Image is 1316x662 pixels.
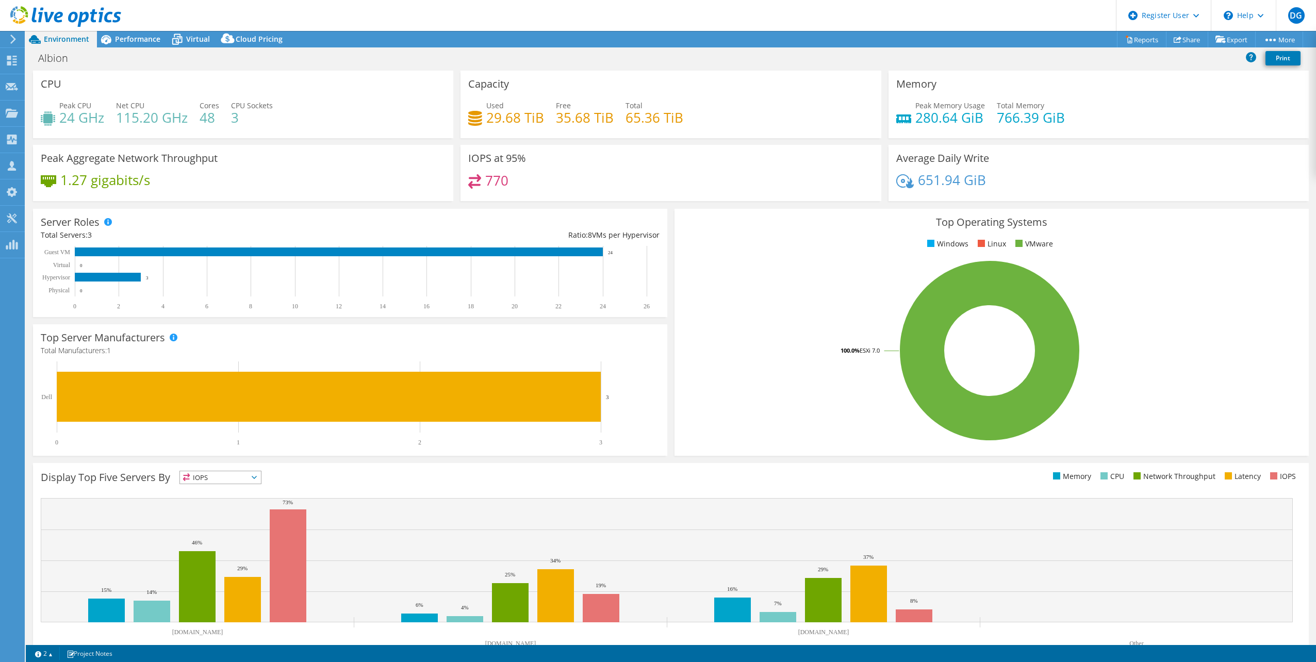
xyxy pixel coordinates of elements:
h4: 35.68 TiB [556,112,614,123]
li: CPU [1098,471,1124,482]
div: Total Servers: [41,229,350,241]
text: 19% [596,582,606,588]
tspan: ESXi 7.0 [860,346,880,354]
li: IOPS [1268,471,1296,482]
h4: 1.27 gigabits/s [60,174,150,186]
span: Peak CPU [59,101,91,110]
h4: 29.68 TiB [486,112,544,123]
text: Hypervisor [42,274,70,281]
span: 8 [588,230,592,240]
text: 46% [192,539,202,545]
text: 3 [146,275,149,280]
span: Total Memory [997,101,1044,110]
a: Share [1166,31,1208,47]
text: 4% [461,604,469,610]
text: 8% [910,598,918,604]
span: Free [556,101,571,110]
text: 14 [380,303,386,310]
text: 6% [416,602,423,608]
h3: Server Roles [41,217,100,228]
text: Guest VM [44,249,70,256]
span: Peak Memory Usage [915,101,985,110]
tspan: 100.0% [841,346,860,354]
h4: 770 [485,175,508,186]
a: 2 [28,647,60,660]
text: 18 [468,303,474,310]
h3: Peak Aggregate Network Throughput [41,153,218,164]
text: 14% [146,589,157,595]
li: Memory [1050,471,1091,482]
span: Cloud Pricing [236,34,283,44]
span: Virtual [186,34,210,44]
h3: Capacity [468,78,509,90]
li: Windows [925,238,968,250]
a: Print [1265,51,1301,65]
text: 73% [283,499,293,505]
text: Virtual [53,261,71,269]
text: 22 [555,303,562,310]
text: 0 [73,303,76,310]
text: 4 [161,303,164,310]
text: 6 [205,303,208,310]
text: 15% [101,587,111,593]
span: Net CPU [116,101,144,110]
h3: Top Server Manufacturers [41,332,165,343]
span: Performance [115,34,160,44]
li: VMware [1013,238,1053,250]
text: [DOMAIN_NAME] [172,628,223,636]
text: 26 [644,303,650,310]
h4: 48 [200,112,219,123]
span: Cores [200,101,219,110]
span: Used [486,101,504,110]
text: 0 [80,288,83,293]
h4: 280.64 GiB [915,112,985,123]
h4: 651.94 GiB [918,174,986,186]
text: Physical [48,287,70,294]
a: Export [1208,31,1256,47]
span: Environment [44,34,89,44]
a: More [1255,31,1303,47]
text: [DOMAIN_NAME] [485,640,536,647]
h4: 115.20 GHz [116,112,188,123]
li: Linux [975,238,1006,250]
svg: \n [1224,11,1233,20]
h4: Total Manufacturers: [41,345,660,356]
span: Total [626,101,643,110]
text: 0 [80,263,83,268]
text: [DOMAIN_NAME] [798,628,849,636]
text: 1 [237,439,240,446]
text: 34% [550,557,561,564]
span: CPU Sockets [231,101,273,110]
li: Latency [1222,471,1261,482]
h3: Memory [896,78,936,90]
span: 1 [107,345,111,355]
text: 3 [606,394,609,400]
text: Dell [41,393,52,401]
text: 3 [599,439,602,446]
a: Project Notes [59,647,120,660]
h4: 766.39 GiB [997,112,1065,123]
text: 16% [727,586,737,592]
h3: IOPS at 95% [468,153,526,164]
span: IOPS [180,471,261,484]
a: Reports [1117,31,1166,47]
h4: 65.36 TiB [626,112,683,123]
text: 10 [292,303,298,310]
h3: Top Operating Systems [682,217,1301,228]
span: DG [1288,7,1305,24]
text: 8 [249,303,252,310]
text: 20 [512,303,518,310]
text: 24 [608,250,613,255]
text: Other [1129,640,1143,647]
text: 29% [237,565,248,571]
text: 25% [505,571,515,577]
text: 0 [55,439,58,446]
text: 2 [418,439,421,446]
li: Network Throughput [1131,471,1215,482]
h3: CPU [41,78,61,90]
text: 29% [818,566,828,572]
text: 7% [774,600,782,606]
h3: Average Daily Write [896,153,989,164]
h4: 24 GHz [59,112,104,123]
text: 12 [336,303,342,310]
